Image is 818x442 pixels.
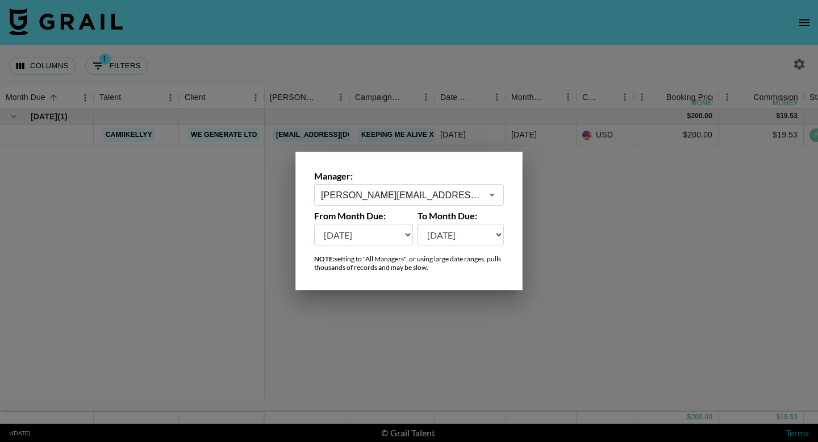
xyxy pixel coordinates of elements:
[314,255,335,263] strong: NOTE:
[314,210,413,222] label: From Month Due:
[314,170,504,182] label: Manager:
[314,255,504,272] div: setting to "All Managers", or using large date ranges, pulls thousands of records and may be slow.
[418,210,504,222] label: To Month Due:
[484,187,500,203] button: Open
